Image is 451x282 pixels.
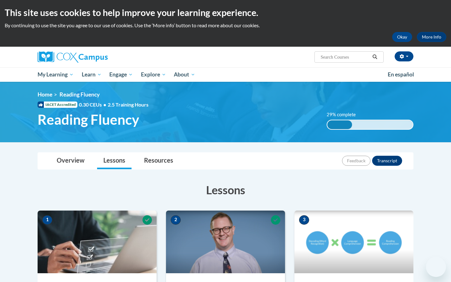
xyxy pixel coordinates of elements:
[50,153,91,169] a: Overview
[392,32,412,42] button: Okay
[42,215,52,225] span: 1
[38,102,77,108] span: IACET Accredited
[370,53,380,61] button: Search
[388,71,414,78] span: En español
[109,71,133,78] span: Engage
[5,6,446,19] h2: This site uses cookies to help improve your learning experience.
[38,182,413,198] h3: Lessons
[38,71,74,78] span: My Learning
[320,53,370,61] input: Search Courses
[103,102,106,107] span: •
[78,67,106,82] a: Learn
[38,111,139,128] span: Reading Fluency
[395,51,413,61] button: Account Settings
[38,91,52,98] a: Home
[417,32,446,42] a: More Info
[138,153,179,169] a: Resources
[170,67,200,82] a: About
[174,71,195,78] span: About
[141,71,166,78] span: Explore
[97,153,132,169] a: Lessons
[372,156,402,166] button: Transcript
[327,111,363,118] label: 29% complete
[166,211,285,273] img: Course Image
[294,211,413,273] img: Course Image
[108,102,148,107] span: 2.5 Training Hours
[342,156,371,166] button: Feedback
[327,120,352,129] div: 29% complete
[60,91,100,98] span: Reading Fluency
[38,211,157,273] img: Course Image
[79,101,108,108] span: 0.30 CEUs
[299,215,309,225] span: 3
[28,67,423,82] div: Main menu
[105,67,137,82] a: Engage
[34,67,78,82] a: My Learning
[5,22,446,29] p: By continuing to use the site you agree to our use of cookies. Use the ‘More info’ button to read...
[137,67,170,82] a: Explore
[384,68,418,81] a: En español
[426,257,446,277] iframe: Button to launch messaging window
[82,71,101,78] span: Learn
[38,51,157,63] a: Cox Campus
[171,215,181,225] span: 2
[38,51,108,63] img: Cox Campus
